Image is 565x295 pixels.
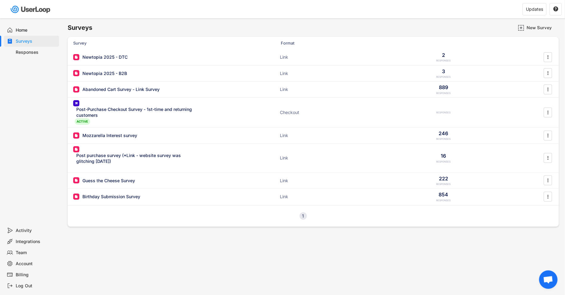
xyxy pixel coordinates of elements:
text:  [547,86,549,92]
button:  [545,131,551,140]
div: 16 [441,152,446,159]
div: Newtopia 2025 - DTC [82,54,128,60]
div: RESPONSES [436,199,451,202]
div: Responses [16,49,57,55]
div: Updates [526,7,543,11]
div: Survey [73,40,196,46]
div: Guess the Cheese Survey [82,178,135,184]
div: Link [280,178,341,184]
div: RESPONSES [436,111,451,114]
text:  [547,54,549,60]
div: Activity [16,228,57,234]
div: RESPONSES [436,183,451,186]
div: Link [280,86,341,92]
div: Link [280,155,341,161]
div: 222 [439,175,448,182]
div: 2 [442,52,445,58]
div: Format [281,40,342,46]
div: RESPONSES [436,160,451,163]
div: RESPONSES [436,75,451,79]
div: Abandoned Cart Survey - Link Survey [82,86,160,92]
button:  [545,108,551,117]
div: Link [280,132,341,139]
button:  [553,6,559,12]
div: Link [280,54,341,60]
div: Birthday Submission Survey [82,194,140,200]
div: Surveys [16,38,57,44]
text:  [547,193,549,200]
div: 889 [439,84,448,91]
div: New Survey [527,25,557,30]
a: Open chat [539,270,558,289]
div: RESPONSES [436,92,451,95]
button:  [545,85,551,94]
div: Link [280,70,341,77]
div: Post-Purchase Checkout Survey - 1st-time and returning customers [76,106,196,118]
img: userloop-logo-01.svg [9,3,53,16]
button:  [545,153,551,163]
div: Home [16,27,57,33]
div: Integrations [16,239,57,245]
h6: Surveys [68,24,92,32]
div: 854 [439,191,448,198]
text:  [547,109,549,116]
div: 246 [439,130,448,137]
div: ACTIVE [75,118,90,125]
div: Billing [16,272,57,278]
img: AddMajor.svg [518,25,524,31]
button:  [545,69,551,78]
text:  [547,177,549,184]
text:  [547,70,549,77]
div: RESPONSES [436,137,451,141]
div: Account [16,261,57,267]
div: 3 [442,68,445,75]
div: RESPONSES [436,59,451,62]
div: Team [16,250,57,256]
text:  [547,132,549,139]
div: Link [280,194,341,200]
text:  [547,155,549,161]
button:  [545,192,551,201]
button:  [545,53,551,62]
div: Newtopia 2025 - B2B [82,70,127,77]
div: Mozzarella Interest survey [82,132,137,139]
div: 1 [300,214,307,218]
div: Log Out [16,283,57,289]
button:  [545,176,551,185]
div: Checkout [280,109,341,116]
div: Post purchase survey (*Link - website survey was glitching [DATE]) [76,152,196,164]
